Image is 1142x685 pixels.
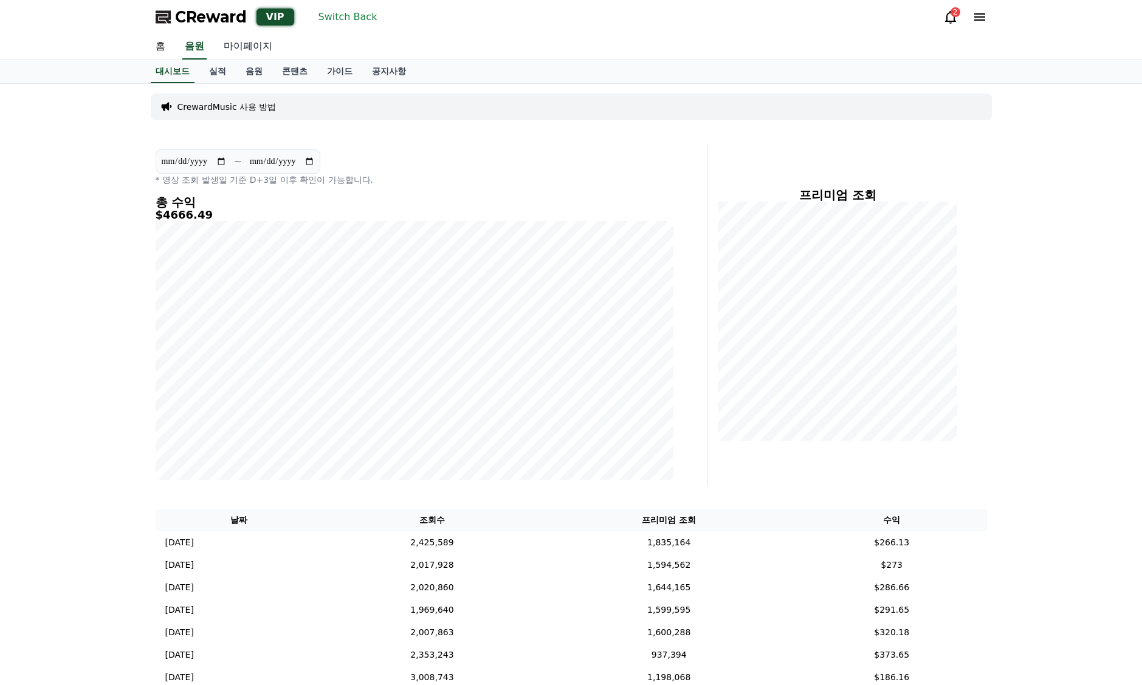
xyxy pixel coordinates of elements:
[182,34,207,60] a: 음원
[797,644,987,666] td: $373.65
[236,60,272,83] a: 음원
[199,60,236,83] a: 실적
[797,576,987,599] td: $286.66
[234,154,242,169] p: ~
[314,7,382,27] button: Switch Back
[323,554,541,576] td: 2,017,928
[156,7,247,27] a: CReward
[214,34,282,60] a: 마이페이지
[156,196,673,209] h4: 총 수익
[177,101,277,113] a: CrewardMusic 사용 방법
[165,559,194,571] p: [DATE]
[362,60,416,83] a: 공지사항
[542,509,797,531] th: 프리미엄 조회
[542,621,797,644] td: 1,600,288
[542,554,797,576] td: 1,594,562
[323,599,541,621] td: 1,969,640
[323,621,541,644] td: 2,007,863
[718,188,958,202] h4: 프리미엄 조회
[165,581,194,594] p: [DATE]
[156,209,673,221] h5: $4666.49
[323,531,541,554] td: 2,425,589
[323,644,541,666] td: 2,353,243
[797,531,987,554] td: $266.13
[151,60,194,83] a: 대시보드
[797,621,987,644] td: $320.18
[156,509,323,531] th: 날짜
[175,7,247,27] span: CReward
[165,626,194,639] p: [DATE]
[156,174,673,186] p: * 영상 조회 발생일 기준 D+3일 이후 확인이 가능합니다.
[165,536,194,549] p: [DATE]
[146,34,175,60] a: 홈
[165,604,194,616] p: [DATE]
[165,671,194,684] p: [DATE]
[165,649,194,661] p: [DATE]
[323,576,541,599] td: 2,020,860
[797,554,987,576] td: $273
[542,644,797,666] td: 937,394
[943,10,958,24] a: 2
[542,531,797,554] td: 1,835,164
[797,509,987,531] th: 수익
[542,576,797,599] td: 1,644,165
[272,60,317,83] a: 콘텐츠
[323,509,541,531] th: 조회수
[542,599,797,621] td: 1,599,595
[951,7,960,17] div: 2
[317,60,362,83] a: 가이드
[256,9,294,26] div: VIP
[797,599,987,621] td: $291.65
